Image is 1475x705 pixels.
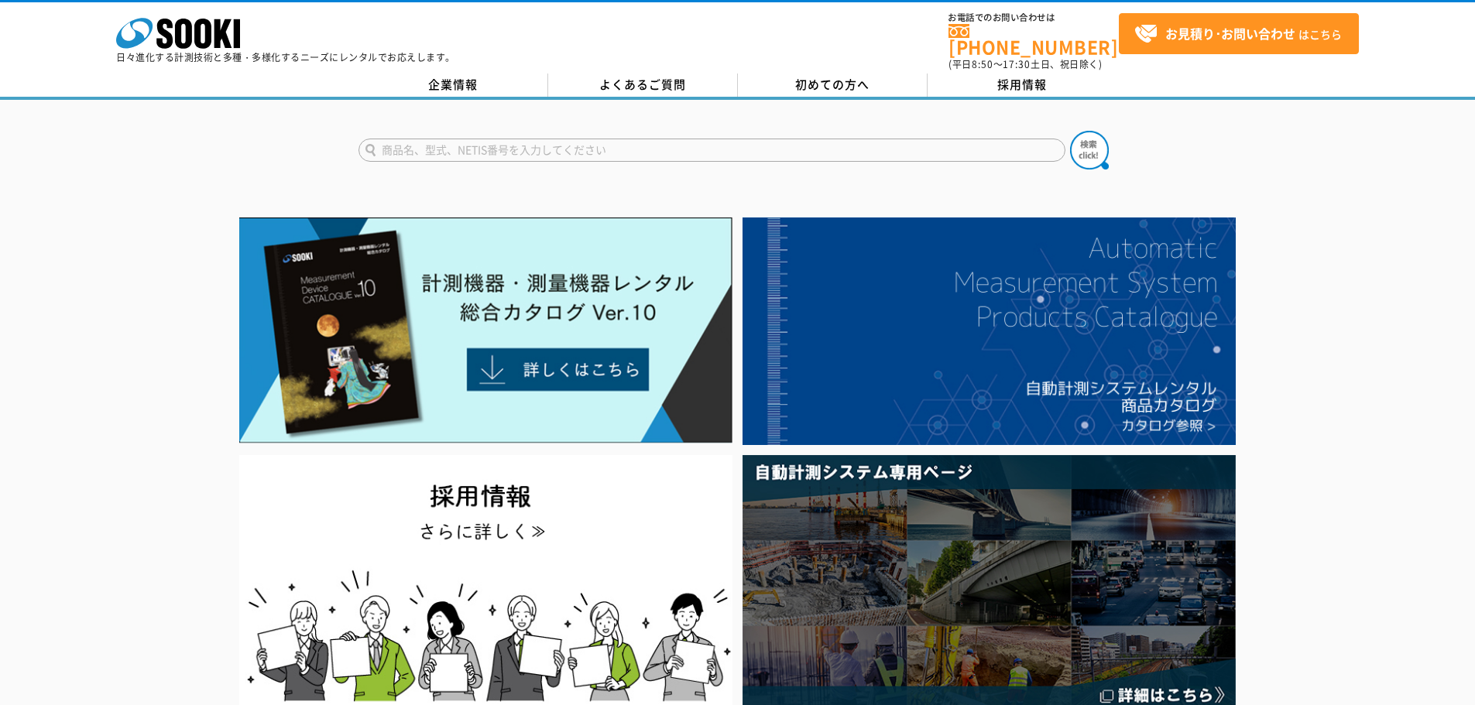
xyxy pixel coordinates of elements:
[1119,13,1359,54] a: お見積り･お問い合わせはこちら
[743,217,1236,445] img: 自動計測システムカタログ
[548,74,738,97] a: よくあるご質問
[239,217,732,443] img: Catalog Ver10
[948,57,1102,71] span: (平日 ～ 土日、祝日除く)
[948,13,1119,22] span: お電話でのお問い合わせは
[358,74,548,97] a: 企業情報
[948,24,1119,56] a: [PHONE_NUMBER]
[972,57,993,71] span: 8:50
[1003,57,1031,71] span: 17:30
[1070,131,1109,169] img: btn_search.png
[928,74,1117,97] a: 採用情報
[795,76,870,93] span: 初めての方へ
[738,74,928,97] a: 初めての方へ
[358,139,1065,162] input: 商品名、型式、NETIS番号を入力してください
[1134,22,1342,46] span: はこちら
[1165,24,1295,43] strong: お見積り･お問い合わせ
[116,53,455,62] p: 日々進化する計測技術と多種・多様化するニーズにレンタルでお応えします。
